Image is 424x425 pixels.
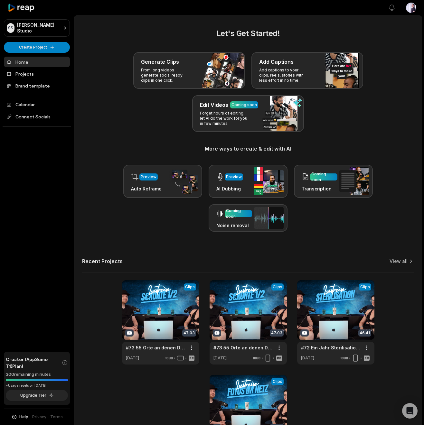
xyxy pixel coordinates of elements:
div: Coming soon [311,171,336,183]
a: #73 55 Orte an denen Du S€x haben musst!? - Teil 1 [126,344,185,351]
a: Calendar [4,99,70,110]
a: View all [390,258,408,264]
div: Coming soon [226,208,251,219]
div: *Usage resets on [DATE] [6,383,68,388]
a: #72 Ein Jahr Sterilisation - Kosten, Schmerzen, Arztempfehlung [301,344,360,351]
button: Create Project [4,42,70,53]
span: Help [19,414,28,420]
h3: Noise removal [216,222,252,229]
div: Coming soon [231,102,257,108]
img: noise_removal.png [254,207,284,229]
div: Open Intercom Messenger [402,403,418,419]
h2: Let's Get Started! [82,28,414,39]
p: Forget hours of editing, let AI do the work for you in few minutes. [200,111,250,126]
div: 300 remaining minutes [6,371,68,378]
a: Projects [4,69,70,79]
a: Brand template [4,80,70,91]
img: auto_reframe.png [169,169,198,194]
div: Preview [226,174,242,180]
button: Upgrade Tier [6,390,68,401]
span: Creator (AppSumo T1) Plan! [6,356,62,369]
div: Preview [141,174,156,180]
a: Privacy [32,414,46,420]
span: Connect Socials [4,111,70,123]
a: #73 55 Orte an denen Du S€x haben musst!? - Teil 1 [213,344,273,351]
p: Add captions to your clips, reels, stories with less effort in no time. [259,68,309,83]
h3: AI Dubbing [216,185,243,192]
h3: More ways to create & edit with AI [82,145,414,152]
p: [PERSON_NAME] Studio [17,22,60,34]
div: SS [7,23,14,33]
a: Home [4,57,70,67]
button: Help [11,414,28,420]
h3: Generate Clips [141,58,179,66]
h3: Transcription [302,185,337,192]
p: From long videos generate social ready clips in one click. [141,68,191,83]
h2: Recent Projects [82,258,123,264]
img: transcription.png [339,167,369,195]
h3: Add Captions [259,58,294,66]
h3: Auto Reframe [131,185,162,192]
img: ai_dubbing.png [254,167,284,195]
a: Terms [50,414,63,420]
h3: Edit Videos [200,101,228,109]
